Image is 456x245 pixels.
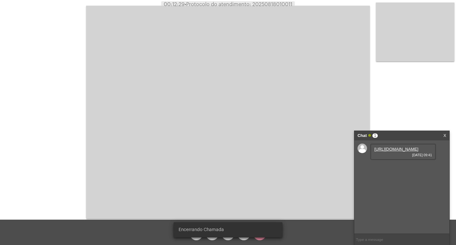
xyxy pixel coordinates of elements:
span: 1 [372,133,378,138]
span: Online [368,134,371,137]
a: [URL][DOMAIN_NAME] [374,147,418,152]
span: 00:12:29 [164,2,185,7]
span: Protocolo do atendimento: 20250818010011 [185,2,292,7]
a: X [443,131,446,140]
span: Encerrando Chamada [179,227,224,233]
span: [DATE] 09:41 [374,153,432,157]
span: • [185,2,186,7]
strong: Chat [358,131,367,140]
input: Type a message [354,234,449,245]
